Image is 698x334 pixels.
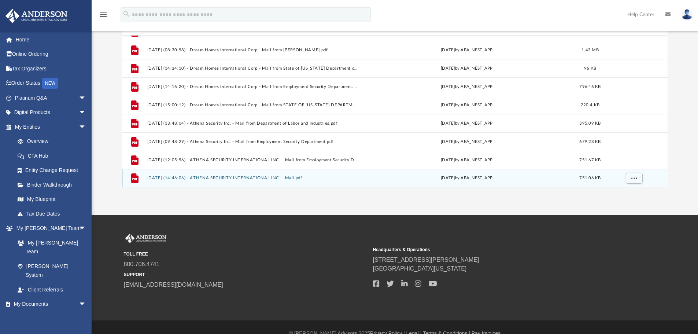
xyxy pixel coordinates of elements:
button: More options [625,173,642,184]
a: Online Ordering [5,47,97,62]
a: Binder Walkthrough [10,177,97,192]
i: search [122,10,130,18]
div: [DATE] by ABA_NEST_APP [361,157,572,163]
div: [DATE] by ABA_NEST_APP [361,83,572,90]
img: Anderson Advisors Platinum Portal [124,234,168,243]
button: [DATE] (15:00:12) - Dream Homes International Corp - Mail from STATE OF [US_STATE] DEPARTMENT OF ... [147,103,358,107]
div: [DATE] by ABA_NEST_APP [361,47,572,53]
div: [DATE] by ABA_NEST_APP [361,120,572,126]
span: 395.09 KB [579,121,601,125]
span: arrow_drop_down [79,91,93,106]
span: arrow_drop_down [79,221,93,236]
a: [PERSON_NAME] System [10,259,93,282]
a: Client Referrals [10,282,93,297]
span: arrow_drop_down [79,120,93,135]
span: 751.67 KB [579,158,601,162]
div: [DATE] by ABA_NEST_APP [361,65,572,71]
a: Tax Organizers [5,61,97,76]
a: My Entitiesarrow_drop_down [5,120,97,134]
span: 679.28 KB [579,139,601,143]
button: [DATE] (12:05:56) - ATHENA SECURITY INTERNATIONAL INC. - Mail from Employment Security Department... [147,158,358,162]
a: Home [5,32,97,47]
span: 96 KB [584,66,596,70]
a: menu [99,14,108,19]
button: [DATE] (14:16:20) - Dream Homes International Corp - Mail from Employment Security Department.pdf [147,84,358,89]
div: [DATE] by ABA_NEST_APP [361,138,572,145]
button: [DATE] (08:30:58) - Dream Homes International Corp - Mail from [PERSON_NAME].pdf [147,48,358,52]
a: Digital Productsarrow_drop_down [5,105,97,120]
a: My [PERSON_NAME] Teamarrow_drop_down [5,221,93,236]
a: [STREET_ADDRESS][PERSON_NAME] [373,257,479,263]
button: [DATE] (14:34:10) - Dream Homes International Corp - Mail from State of [US_STATE] Department of ... [147,66,358,71]
span: 220.4 KB [581,103,599,107]
a: [GEOGRAPHIC_DATA][US_STATE] [373,265,467,272]
div: [DATE] by ABA_NEST_APP [361,102,572,108]
button: [DATE] (14:46:06) - ATHENA SECURITY INTERNATIONAL INC. - Mail.pdf [147,176,358,180]
div: NEW [42,78,58,89]
a: Tax Due Dates [10,206,97,221]
a: 800.706.4741 [124,261,160,267]
a: [EMAIL_ADDRESS][DOMAIN_NAME] [124,282,223,288]
div: grid [122,36,668,187]
a: My Blueprint [10,192,93,207]
a: Platinum Q&Aarrow_drop_down [5,91,97,105]
a: Order StatusNEW [5,76,97,91]
span: 796.46 KB [579,84,601,88]
a: CTA Hub [10,148,97,163]
small: SUPPORT [124,271,368,278]
span: 1.43 MB [581,48,599,52]
a: Entity Change Request [10,163,97,178]
img: Anderson Advisors Platinum Portal [3,9,70,23]
span: 751.06 KB [579,176,601,180]
small: Headquarters & Operations [373,246,617,253]
img: User Pic [682,9,693,20]
a: My [PERSON_NAME] Team [10,235,90,259]
i: menu [99,10,108,19]
a: Overview [10,134,97,149]
button: [DATE] (13:48:04) - Athena Security Inc. - Mail from Department of Labor and Industries.pdf [147,121,358,126]
button: [DATE] (09:48:29) - Athena Security Inc. - Mail from Employment Security Department.pdf [147,139,358,144]
a: My Documentsarrow_drop_down [5,297,93,312]
span: arrow_drop_down [79,105,93,120]
div: [DATE] by ABA_NEST_APP [361,175,572,181]
span: arrow_drop_down [79,297,93,312]
small: TOLL FREE [124,251,368,257]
